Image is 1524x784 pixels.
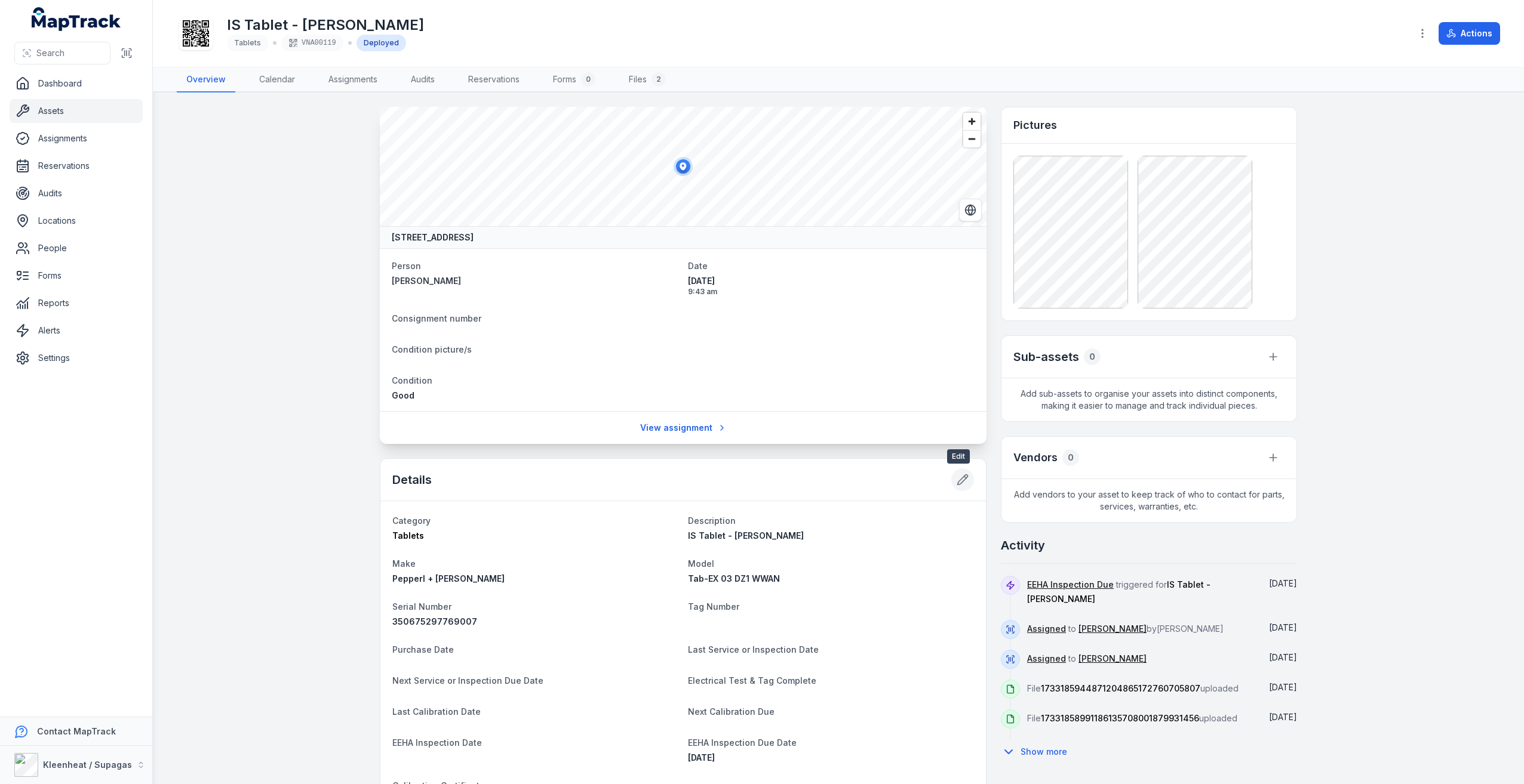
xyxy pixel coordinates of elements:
a: Dashboard [10,72,143,95]
span: Next Service or Inspection Due Date [392,675,543,686]
time: 03/12/2024, 8:33:06 am [1269,712,1297,722]
span: Edit [947,449,970,464]
span: Add sub-assets to organise your assets into distinct components, making it easier to manage and t... [1001,378,1296,421]
span: Model [688,558,714,569]
a: Audits [10,181,143,205]
span: 350675297769007 [392,616,477,626]
div: 0 [1062,449,1079,466]
time: 01/04/2025, 12:00:00 am [688,752,715,763]
a: Overview [177,67,235,92]
button: Show more [1001,739,1075,764]
div: 0 [1084,348,1101,365]
button: Zoom in [963,113,981,130]
time: 20/12/2024, 9:43:56 am [1269,622,1297,632]
div: 2 [652,72,666,87]
span: Tablets [392,530,424,541]
h2: Activity [1001,537,1045,554]
a: Assigned [1027,653,1066,665]
h1: IS Tablet - [PERSON_NAME] [227,16,424,35]
span: 9:43 am [688,287,975,297]
time: 29/03/2025, 7:30:00 am [1269,578,1297,588]
span: EEHA Inspection Date [392,737,482,748]
a: Settings [10,346,143,370]
div: Deployed [357,35,406,51]
span: Purchase Date [392,644,454,655]
a: Calendar [250,67,305,92]
span: triggered for [1027,579,1210,604]
span: [DATE] [1269,652,1297,662]
span: Good [392,390,414,400]
strong: Contact MapTrack [37,726,116,736]
span: IS Tablet - [PERSON_NAME] [688,530,804,541]
span: Consignment number [392,313,481,323]
strong: [PERSON_NAME] [392,275,678,287]
span: [DATE] [1269,578,1297,588]
span: Tab-EX 03 DZ1 WWAN [688,573,780,584]
span: Serial Number [392,601,451,612]
a: Assignments [10,126,143,150]
div: 0 [581,72,595,87]
strong: Kleenheat / Supagas [43,760,132,770]
a: Forms0 [543,67,605,92]
span: Last Service or Inspection Date [688,644,819,655]
span: File uploaded [1027,683,1239,693]
span: 17331858991186135708001879931456 [1041,713,1199,723]
span: to [1027,653,1147,663]
a: People [10,236,143,260]
a: Assets [10,99,143,123]
a: View assignment [632,416,735,439]
span: Next Calibration Due [688,706,775,717]
a: Files2 [619,67,675,92]
a: MapTrack [32,7,121,31]
a: Reservations [10,154,143,178]
h2: Details [392,471,432,488]
a: Assignments [319,67,387,92]
span: EEHA Inspection Due Date [688,737,797,748]
a: Forms [10,264,143,288]
button: Actions [1439,22,1500,45]
a: [PERSON_NAME] [1079,653,1147,665]
span: Condition picture/s [392,344,472,354]
time: 03/12/2024, 2:08:04 pm [1269,652,1297,662]
span: [DATE] [1269,622,1297,632]
h3: Vendors [1013,449,1058,466]
span: [DATE] [688,275,975,287]
a: Reservations [459,67,529,92]
a: Locations [10,209,143,233]
span: Tablets [234,38,261,47]
a: EEHA Inspection Due [1027,579,1114,591]
canvas: Map [380,107,987,226]
span: Tag Number [688,601,739,612]
time: 20/12/2024, 9:43:56 am [688,275,975,297]
span: Last Calibration Date [392,706,481,717]
span: Condition [392,375,432,385]
span: Description [688,516,736,526]
div: VNA00119 [281,35,343,51]
span: [DATE] [1269,712,1297,722]
h3: Pictures [1013,117,1057,134]
span: Add vendors to your asset to keep track of who to contact for parts, services, warranties, etc. [1001,479,1296,522]
span: Pepperl + [PERSON_NAME] [392,573,505,584]
h2: Sub-assets [1013,348,1079,365]
span: Category [392,516,431,526]
a: Audits [401,67,444,92]
span: Electrical Test & Tag Complete [688,675,816,686]
span: [DATE] [688,752,715,763]
span: 1733185944871204865172760705807 [1041,683,1200,693]
span: Date [688,261,708,271]
span: [DATE] [1269,682,1297,692]
button: Switch to Satellite View [959,199,982,221]
a: Reports [10,291,143,315]
span: Make [392,558,416,569]
a: Alerts [10,319,143,342]
span: to by [PERSON_NAME] [1027,624,1224,634]
a: Assigned [1027,623,1066,635]
span: Person [392,261,421,271]
span: File uploaded [1027,713,1237,723]
span: Search [36,47,64,59]
a: [PERSON_NAME] [1079,623,1147,635]
button: Zoom out [963,130,981,147]
button: Search [14,42,110,64]
time: 03/12/2024, 8:33:09 am [1269,682,1297,692]
strong: [STREET_ADDRESS] [392,232,474,243]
